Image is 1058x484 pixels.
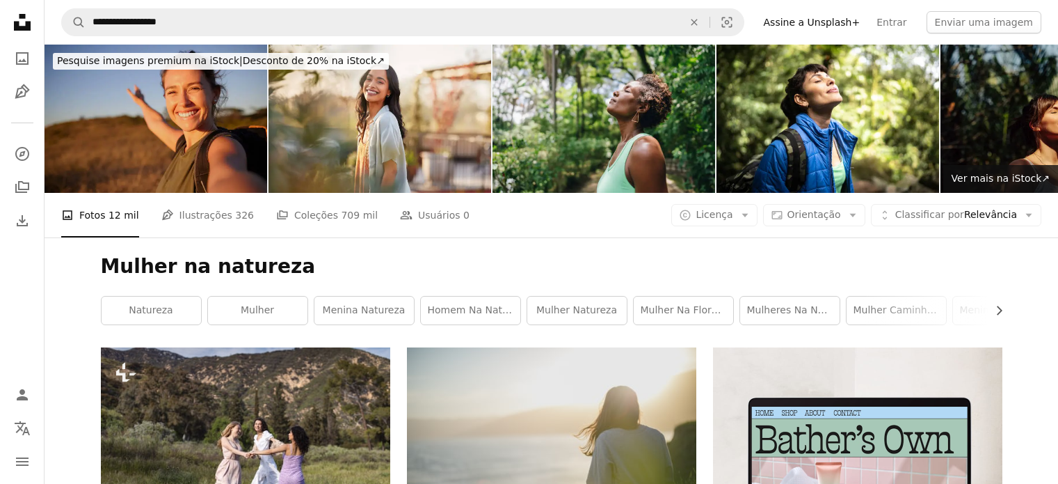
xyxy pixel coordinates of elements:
[161,193,254,237] a: Ilustrações 326
[314,297,414,325] a: Menina Natureza
[763,204,865,226] button: Orientação
[407,437,696,450] a: woman wearing gray long-sleeved shirt facing the sea
[787,209,841,220] span: Orientação
[45,45,267,193] img: Quero compartilhar minha jornada com todos
[62,9,86,36] button: Pesquise na Unsplash
[696,209,732,220] span: Licença
[679,9,710,36] button: Limpar
[53,53,389,70] div: Desconto de 20% na iStock ↗
[634,297,733,325] a: mulher na floresta
[871,204,1041,226] button: Classificar porRelevância
[268,45,491,193] img: Retrato da mulher feliz bonita sorrindo durante o pôr do sol ao ar livre
[492,45,715,193] img: Mulher madura relaxando e respirando no parque público
[927,11,1041,33] button: Enviar uma imagem
[755,11,869,33] a: Assine a Unsplash+
[421,297,520,325] a: Homem na natureza
[8,78,36,106] a: Ilustrações
[868,11,915,33] a: Entrar
[341,208,378,223] span: 709 mil
[527,297,627,325] a: mulher natureza
[986,297,1002,325] button: rolar lista para a direita
[943,165,1058,193] a: Ver mais na iStock↗
[235,208,254,223] span: 326
[8,414,36,442] button: Idioma
[8,448,36,476] button: Menu
[8,207,36,235] a: Histórico de downloads
[101,437,390,450] a: um grupo de mulheres em um campo brincando com um frisbee
[57,55,243,66] span: Pesquise imagens premium na iStock |
[716,45,939,193] img: Jovem mulher respirando ar puro em uma floresta
[671,204,757,226] button: Licença
[276,193,378,237] a: Coleções 709 mil
[847,297,946,325] a: mulher caminhando
[740,297,840,325] a: Mulheres na natureza
[400,193,470,237] a: Usuários 0
[895,209,964,220] span: Classificar por
[8,45,36,72] a: Fotos
[45,45,397,78] a: Pesquise imagens premium na iStock|Desconto de 20% na iStock↗
[953,297,1052,325] a: Menina na natureza
[710,9,744,36] button: Pesquisa visual
[8,381,36,409] a: Entrar / Cadastrar-se
[895,208,1017,222] span: Relevância
[952,173,1050,184] span: Ver mais na iStock ↗
[101,254,1002,279] h1: Mulher na natureza
[463,208,470,223] span: 0
[8,173,36,201] a: Coleções
[208,297,307,325] a: mulher
[61,8,744,36] form: Pesquise conteúdo visual em todo o site
[102,297,201,325] a: natureza
[8,140,36,168] a: Explorar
